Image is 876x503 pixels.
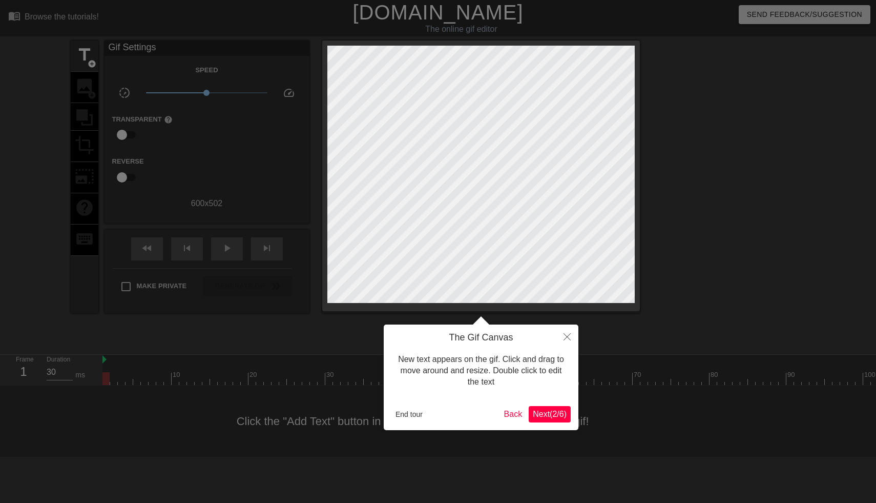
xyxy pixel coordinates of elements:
span: Next ( 2 / 6 ) [533,410,567,418]
button: Close [556,325,578,348]
button: End tour [391,407,427,422]
button: Back [500,406,527,422]
h4: The Gif Canvas [391,332,571,344]
div: New text appears on the gif. Click and drag to move around and resize. Double click to edit the text [391,344,571,398]
button: Next [529,406,571,422]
